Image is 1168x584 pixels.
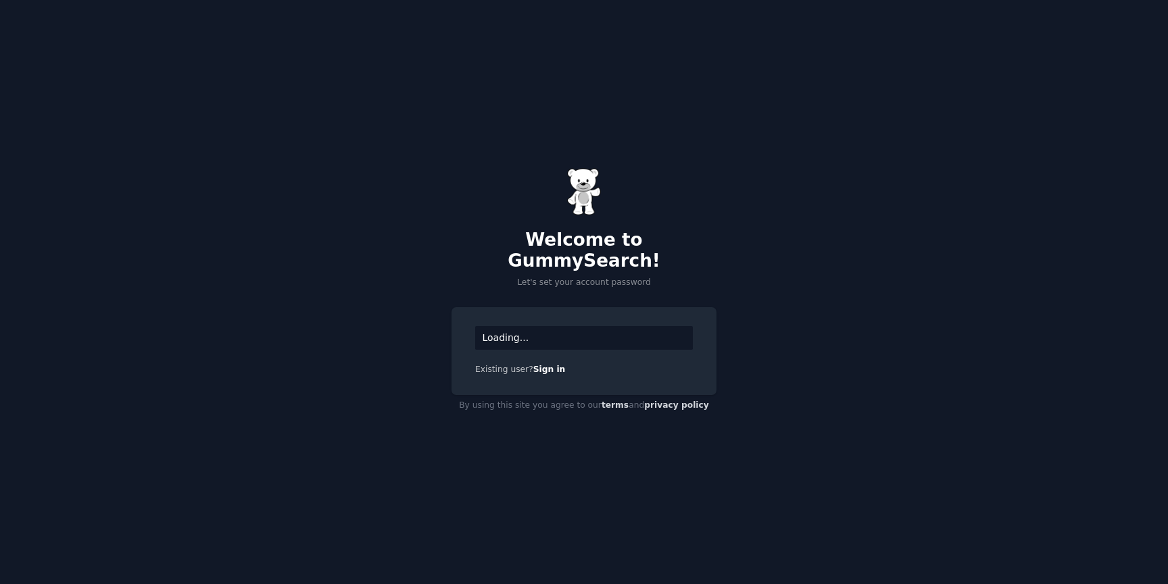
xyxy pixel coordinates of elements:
p: Let's set your account password [452,277,716,289]
a: privacy policy [644,400,709,410]
a: Sign in [533,365,566,374]
div: Loading... [475,326,693,350]
span: Existing user? [475,365,533,374]
a: terms [602,400,629,410]
img: Gummy Bear [567,168,601,215]
h2: Welcome to GummySearch! [452,230,716,272]
div: By using this site you agree to our and [452,395,716,417]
